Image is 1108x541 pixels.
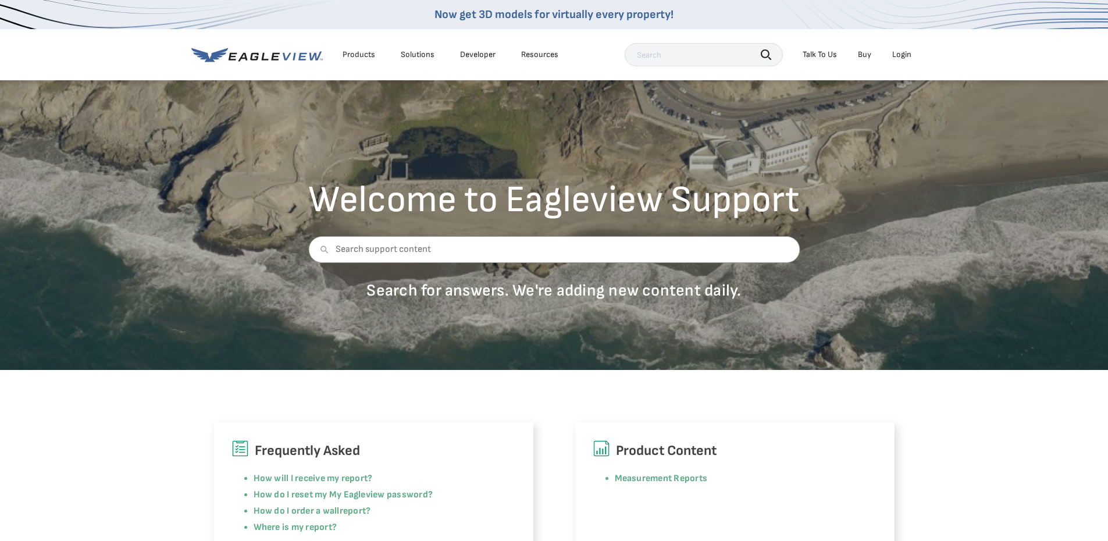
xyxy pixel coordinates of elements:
a: ? [366,506,370,517]
a: report [340,506,366,517]
h6: Frequently Asked [231,440,516,462]
a: Buy [858,49,871,60]
div: Resources [521,49,558,60]
a: Developer [460,49,496,60]
div: Talk To Us [803,49,837,60]
a: How will I receive my report? [254,473,373,484]
a: Where is my report? [254,522,337,533]
div: Solutions [401,49,434,60]
div: Products [343,49,375,60]
a: How do I order a wall [254,506,340,517]
h6: Product Content [593,440,877,462]
p: Search for answers. We're adding new content daily. [308,280,800,301]
div: Login [892,49,911,60]
a: Measurement Reports [615,473,708,484]
input: Search [625,43,783,66]
input: Search support content [308,236,800,263]
h2: Welcome to Eagleview Support [308,181,800,219]
a: Now get 3D models for virtually every property! [434,8,674,22]
a: How do I reset my My Eagleview password? [254,489,433,500]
